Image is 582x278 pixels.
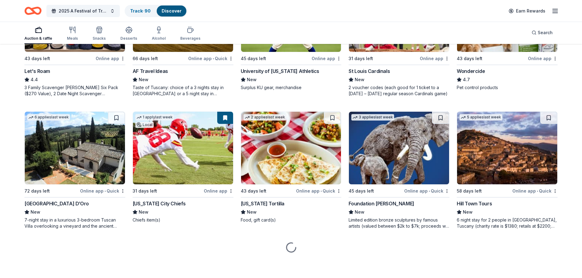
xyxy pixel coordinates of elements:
[538,29,553,36] span: Search
[25,112,125,184] img: Image for Villa Sogni D’Oro
[24,200,89,207] div: [GEOGRAPHIC_DATA] D’Oro
[152,36,166,41] div: Alcohol
[457,111,558,229] a: Image for Hill Town Tours 5 applieslast week58 days leftOnline app•QuickHill Town ToursNew6 night...
[93,36,106,41] div: Snacks
[349,217,449,229] div: Limited edition bronze sculptures by famous artists (valued between $2k to $7k; proceeds will spl...
[139,76,148,83] span: New
[162,8,181,13] a: Discover
[355,208,364,216] span: New
[404,187,449,195] div: Online app Quick
[135,122,154,128] div: Local
[351,114,394,121] div: 3 applies last week
[133,85,233,97] div: Taste of Tuscany: choice of a 3 nights stay in [GEOGRAPHIC_DATA] or a 5 night stay in [GEOGRAPHIC...
[349,85,449,97] div: 2 voucher codes (each good for 1 ticket to a [DATE] – [DATE] regular season Cardinals game)
[24,4,42,18] a: Home
[457,187,482,195] div: 58 days left
[46,5,120,17] button: 2025 A Festival of Trees Event
[241,55,266,62] div: 45 days left
[80,187,125,195] div: Online app Quick
[457,200,492,207] div: Hill Town Tours
[120,36,137,41] div: Desserts
[457,67,485,75] div: Wondercide
[527,27,558,39] button: Search
[463,208,473,216] span: New
[133,187,157,195] div: 31 days left
[24,24,52,44] button: Auction & raffle
[463,76,470,83] span: 4.7
[420,55,449,62] div: Online app
[241,200,284,207] div: [US_STATE] Tortilla
[459,114,502,121] div: 5 applies last week
[125,5,187,17] button: Track· 90Discover
[241,187,266,195] div: 43 days left
[505,5,549,16] a: Earn Rewards
[349,112,449,184] img: Image for Foundation Michelangelo
[349,187,374,195] div: 45 days left
[312,55,341,62] div: Online app
[120,24,137,44] button: Desserts
[355,76,364,83] span: New
[133,112,233,184] img: Image for Kansas City Chiefs
[31,208,40,216] span: New
[133,200,186,207] div: [US_STATE] City Chiefs
[67,36,78,41] div: Meals
[349,200,414,207] div: Foundation [PERSON_NAME]
[429,189,430,193] span: •
[180,36,200,41] div: Beverages
[130,8,151,13] a: Track· 90
[27,114,70,121] div: 6 applies last week
[241,217,342,223] div: Food, gift card(s)
[296,187,341,195] div: Online app Quick
[24,55,50,62] div: 43 days left
[247,208,257,216] span: New
[247,76,257,83] span: New
[24,187,50,195] div: 72 days left
[24,36,52,41] div: Auction & raffle
[24,85,125,97] div: 3 Family Scavenger [PERSON_NAME] Six Pack ($270 Value), 2 Date Night Scavenger [PERSON_NAME] Two ...
[133,67,168,75] div: AF Travel Ideas
[241,112,341,184] img: Image for California Tortilla
[320,189,322,193] span: •
[133,111,233,223] a: Image for Kansas City Chiefs1 applylast weekLocal31 days leftOnline app[US_STATE] City ChiefsNewC...
[243,114,286,121] div: 2 applies last week
[152,24,166,44] button: Alcohol
[188,55,233,62] div: Online app Quick
[349,111,449,229] a: Image for Foundation Michelangelo3 applieslast week45 days leftOnline app•QuickFoundation [PERSON...
[512,187,558,195] div: Online app Quick
[457,85,558,91] div: Pet control products
[24,67,50,75] div: Let's Roam
[349,55,373,62] div: 31 days left
[457,55,482,62] div: 43 days left
[457,217,558,229] div: 6 night stay for 2 people in [GEOGRAPHIC_DATA], Tuscany (charity rate is $1380; retails at $2200;...
[213,56,214,61] span: •
[104,189,106,193] span: •
[528,55,558,62] div: Online app
[59,7,108,15] span: 2025 A Festival of Trees Event
[241,85,342,91] div: Surplus KU gear, merchandise
[24,111,125,229] a: Image for Villa Sogni D’Oro6 applieslast week72 days leftOnline app•Quick[GEOGRAPHIC_DATA] D’OroN...
[24,217,125,229] div: 7-night stay in a luxurious 3-bedroom Tuscan Villa overlooking a vineyard and the ancient walled ...
[133,55,158,62] div: 66 days left
[349,67,390,75] div: St Louis Cardinals
[180,24,200,44] button: Beverages
[139,208,148,216] span: New
[457,112,557,184] img: Image for Hill Town Tours
[133,217,233,223] div: Chiefs item(s)
[241,111,342,223] a: Image for California Tortilla2 applieslast week43 days leftOnline app•Quick[US_STATE] TortillaNew...
[135,114,174,121] div: 1 apply last week
[31,76,38,83] span: 4.4
[96,55,125,62] div: Online app
[204,187,233,195] div: Online app
[67,24,78,44] button: Meals
[93,24,106,44] button: Snacks
[537,189,538,193] span: •
[241,67,319,75] div: University of [US_STATE] Athletics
